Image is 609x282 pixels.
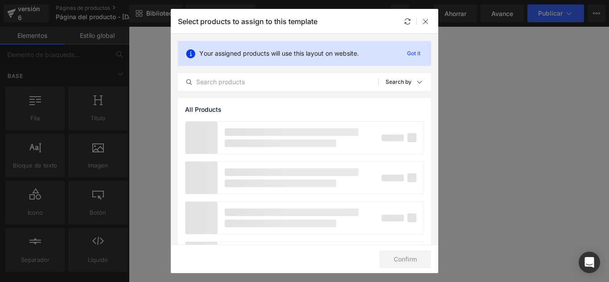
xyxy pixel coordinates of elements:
[403,48,424,59] p: Got it
[386,79,411,85] p: Search by
[379,250,431,268] button: Confirm
[178,17,317,26] p: Select products to assign to this template
[178,77,378,87] input: Search products
[185,106,222,113] span: All Products
[579,252,600,273] div: Abrir Intercom Messenger
[199,49,359,58] p: Your assigned products will use this layout on website.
